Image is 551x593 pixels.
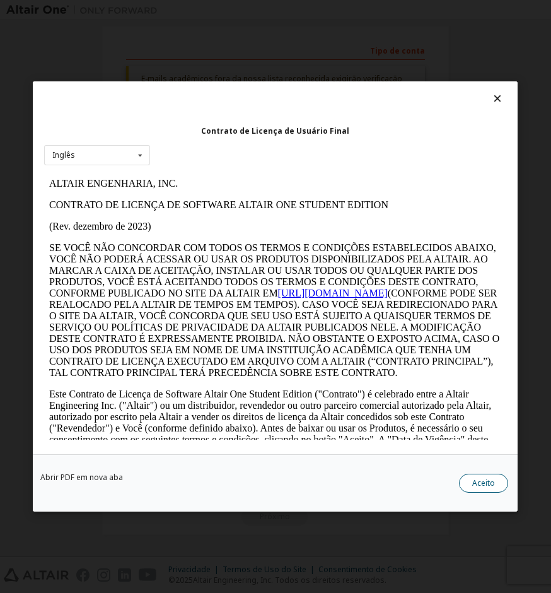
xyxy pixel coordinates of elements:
a: [URL][DOMAIN_NAME] [234,115,344,126]
font: Abrir PDF em nova aba [40,472,123,483]
font: (Rev. dezembro de 2023) [5,48,107,59]
font: (CONFORME PODE SER REALOCADO PELA ALTAIR DE TEMPOS EM TEMPOS). CASO VOCÊ SEJA REDIRECIONADO PARA ... [5,115,455,205]
font: Aceito [473,478,496,488]
font: Contrato de Licença de Usuário Final [201,126,349,136]
a: Abrir PDF em nova aba [40,474,123,481]
font: SE VOCÊ NÃO CONCORDAR COM TODOS OS TERMOS E CONDIÇÕES ESTABELECIDOS ABAIXO, VOCÊ NÃO PODERÁ ACESS... [5,69,452,126]
button: Aceito [460,474,509,493]
font: CONTRATO DE LICENÇA DE SOFTWARE ALTAIR ONE STUDENT EDITION [5,26,344,37]
font: Este Contrato de Licença de Software Altair One Student Edition ("Contrato") é celebrado entre a ... [5,216,447,295]
font: Inglês [52,150,75,160]
font: ALTAIR ENGENHARIA, INC. [5,5,134,16]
